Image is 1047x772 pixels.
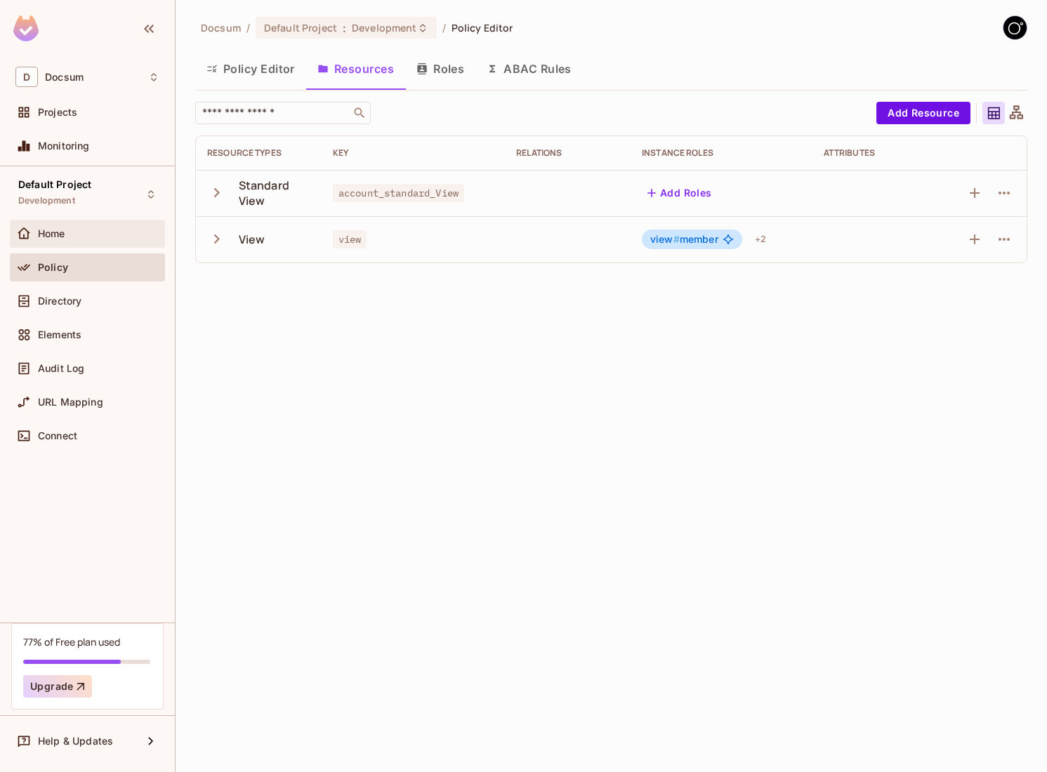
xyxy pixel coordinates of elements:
[23,635,120,648] div: 77% of Free plan used
[673,233,680,245] span: #
[516,147,619,159] div: Relations
[45,72,84,83] span: Workspace: Docsum
[38,329,81,340] span: Elements
[38,262,68,273] span: Policy
[342,22,347,34] span: :
[15,67,38,87] span: D
[207,147,310,159] div: Resource Types
[38,430,77,441] span: Connect
[1003,16,1027,39] img: GitStart-Docsum
[650,234,718,245] span: member
[352,21,416,34] span: Development
[38,140,90,152] span: Monitoring
[824,147,927,159] div: Attributes
[642,147,801,159] div: Instance roles
[405,51,475,86] button: Roles
[23,675,92,698] button: Upgrade
[475,51,583,86] button: ABAC Rules
[38,736,113,747] span: Help & Updates
[333,230,367,248] span: view
[642,182,718,204] button: Add Roles
[442,21,446,34] li: /
[306,51,405,86] button: Resources
[452,21,513,34] span: Policy Editor
[246,21,250,34] li: /
[201,21,241,34] span: the active workspace
[18,179,91,190] span: Default Project
[749,228,772,251] div: + 2
[239,178,310,208] div: Standard View
[38,107,77,118] span: Projects
[876,102,970,124] button: Add Resource
[239,232,265,247] div: View
[195,51,306,86] button: Policy Editor
[38,363,84,374] span: Audit Log
[38,397,103,408] span: URL Mapping
[264,21,337,34] span: Default Project
[13,15,39,41] img: SReyMgAAAABJRU5ErkJggg==
[333,184,464,202] span: account_standard_View
[38,295,81,307] span: Directory
[18,195,75,206] span: Development
[650,233,680,245] span: view
[333,147,494,159] div: Key
[38,228,65,239] span: Home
